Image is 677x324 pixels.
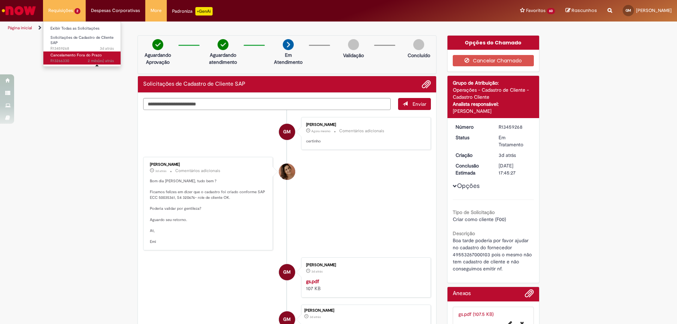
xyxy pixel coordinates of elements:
div: Padroniza [172,7,213,16]
img: ServiceNow [1,4,37,18]
span: Requisições [48,7,73,14]
ul: Trilhas de página [5,22,446,35]
div: Gabriel Marques [279,124,295,140]
span: 2 [74,8,80,14]
img: check-circle-green.png [152,39,163,50]
a: gs.pdf (107.5 KB) [458,311,494,317]
span: Rascunhos [572,7,597,14]
span: 3d atrás [310,315,321,319]
div: [PERSON_NAME] [306,263,423,267]
span: Cancelamento Fora do Prazo [50,53,102,58]
button: Adicionar anexos [422,80,431,89]
ul: Requisições [43,21,121,67]
h2: Anexos [453,291,471,297]
span: Criar como cliente (F00) [453,216,506,222]
button: Adicionar anexos [525,289,534,301]
span: Solicitações de Cadastro de Cliente SAP [50,35,114,46]
a: Exibir Todas as Solicitações [43,25,121,32]
img: img-circle-grey.png [348,39,359,50]
div: Em Tratamento [499,134,531,148]
span: GM [626,8,631,13]
span: 60 [547,8,555,14]
div: Analista responsável: [453,100,534,108]
div: R13459268 [499,123,531,130]
div: Grupo de Atribuição: [453,79,534,86]
div: Emiliane Dias De Souza [279,164,295,180]
dt: Número [450,123,494,130]
a: Aberto R13459268 : Solicitações de Cadastro de Cliente SAP [43,34,121,49]
p: Aguardando atendimento [206,51,240,66]
h2: Solicitações de Cadastro de Cliente SAP Histórico de tíquete [143,81,245,87]
p: Concluído [408,52,430,59]
a: Rascunhos [566,7,597,14]
dt: Conclusão Estimada [450,162,494,176]
span: Agora mesmo [311,129,330,133]
img: img-circle-grey.png [413,39,424,50]
div: [DATE] 17:45:27 [499,162,531,176]
span: R13266330 [50,58,114,64]
div: [DATE] 08:06:20 [80,66,113,74]
span: 3d atrás [100,46,114,51]
span: Despesas Corporativas [91,7,140,14]
div: Opções do Chamado [447,36,539,50]
small: Comentários adicionais [175,168,220,174]
p: certinho [306,139,423,144]
div: [PERSON_NAME] [453,108,534,115]
a: gs.pdf [306,278,319,285]
span: [PERSON_NAME] [636,7,672,13]
a: Aberto R13266330 : Cancelamento Fora do Prazo [43,51,121,65]
p: +GenAi [195,7,213,16]
a: Página inicial [8,25,32,31]
p: Bom dia [PERSON_NAME], tudo bem ? Ficamos felizes em dizer que o cadastro foi criado conforme SAP... [150,178,267,245]
span: Favoritos [526,7,545,14]
dt: Status [450,134,494,141]
time: 28/08/2025 16:45:22 [310,315,321,319]
time: 31/08/2025 09:06:23 [311,129,330,133]
p: Em Atendimento [271,51,305,66]
div: Operações - Cadastro de Cliente - Cadastro Cliente [453,86,534,100]
time: 29/08/2025 07:53:41 [155,169,166,173]
div: 107 KB [306,278,423,292]
div: [PERSON_NAME] [150,163,267,167]
span: GM [283,123,291,140]
span: 3d atrás [311,269,323,274]
span: More [151,7,161,14]
p: Aguardando Aprovação [141,51,175,66]
b: Descrição [453,230,475,237]
textarea: Digite sua mensagem aqui... [143,98,391,110]
span: R13459268 [50,46,114,51]
div: Gabriel Marques [279,264,295,280]
time: 28/08/2025 16:45:22 [499,152,516,158]
div: [PERSON_NAME] [304,308,427,313]
button: Enviar [398,98,431,110]
time: 28/08/2025 16:44:33 [311,269,323,274]
span: 3d atrás [499,152,516,158]
span: 3d atrás [155,169,166,173]
p: Validação [343,52,364,59]
div: 28/08/2025 16:45:22 [499,152,531,159]
b: Tipo de Solicitação [453,209,495,215]
div: [PERSON_NAME] [306,123,423,127]
span: 2 mês(es) atrás [88,58,114,63]
span: Boa tarde poderia por favor ajudar no cadastro do fornecedor 49553267000103 pois o mesmo não tem ... [453,237,533,272]
dt: Criação [450,152,494,159]
img: arrow-next.png [283,39,294,50]
small: Comentários adicionais [339,128,384,134]
span: Enviar [413,101,426,107]
button: Cancelar Chamado [453,55,534,66]
span: GM [283,264,291,281]
img: check-circle-green.png [218,39,228,50]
